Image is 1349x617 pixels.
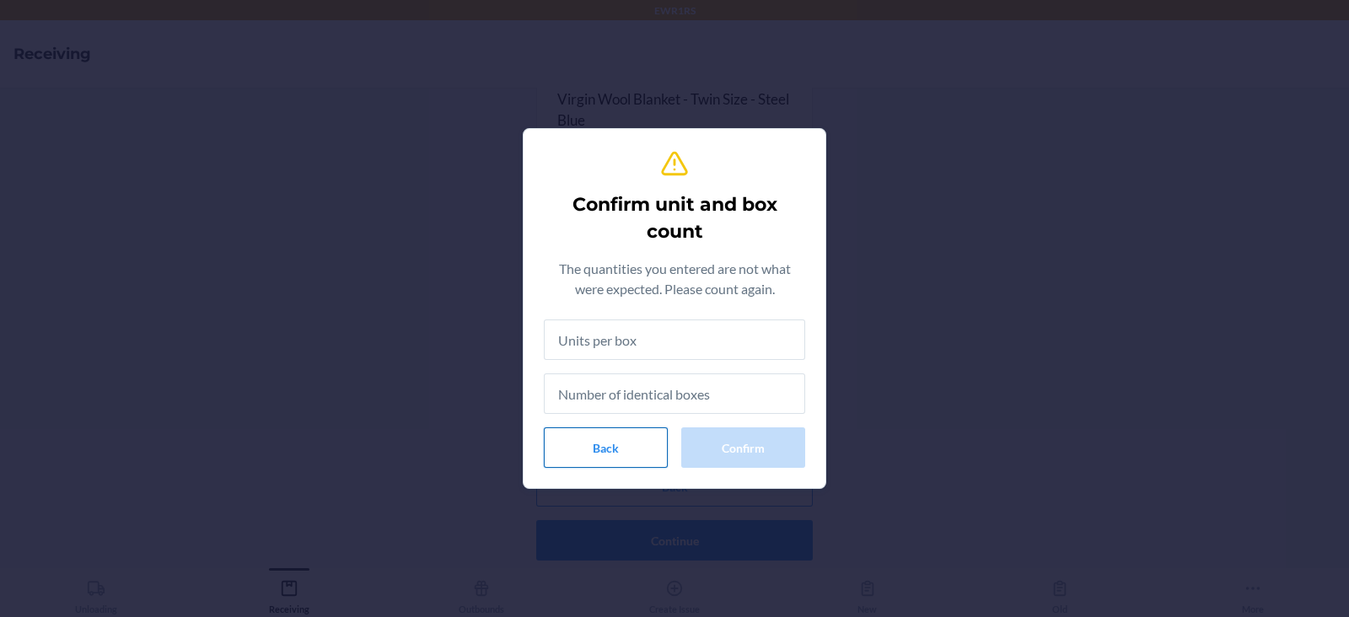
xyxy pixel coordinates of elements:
[544,319,805,360] input: Units per box
[551,191,798,245] h2: Confirm unit and box count
[544,427,668,468] button: Back
[681,427,805,468] button: Confirm
[544,373,805,414] input: Number of identical boxes
[544,259,805,299] p: The quantities you entered are not what were expected. Please count again.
